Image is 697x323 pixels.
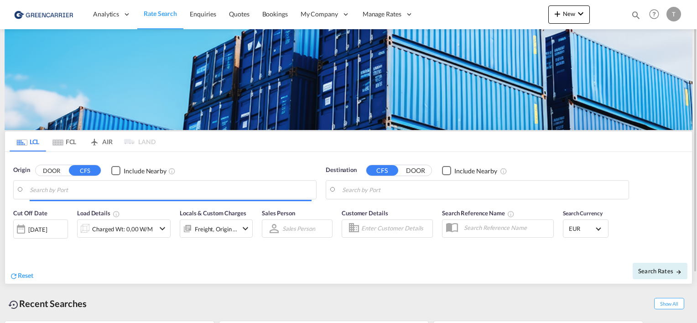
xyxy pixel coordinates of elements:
[113,210,120,218] md-icon: Chargeable Weight
[77,209,120,217] span: Load Details
[646,6,666,23] div: Help
[633,263,687,279] button: Search Ratesicon-arrow-right
[168,167,176,175] md-icon: Unchecked: Ignores neighbouring ports when fetching rates.Checked : Includes neighbouring ports w...
[5,29,692,130] img: GreenCarrierFCL_LCL.png
[13,238,20,250] md-datepicker: Select
[111,166,166,175] md-checkbox: Checkbox No Ink
[366,165,398,176] button: CFS
[442,166,497,175] md-checkbox: Checkbox No Ink
[10,131,46,151] md-tab-item: LCL
[229,10,249,18] span: Quotes
[13,209,47,217] span: Cut Off Date
[18,271,33,279] span: Reset
[180,209,246,217] span: Locals & Custom Charges
[190,10,216,18] span: Enquiries
[36,166,68,176] button: DOOR
[552,8,563,19] md-icon: icon-plus 400-fg
[89,136,100,143] md-icon: icon-airplane
[180,219,253,238] div: Freight Origin Destinationicon-chevron-down
[342,183,624,197] input: Search by Port
[676,269,682,275] md-icon: icon-arrow-right
[46,131,83,151] md-tab-item: FCL
[301,10,338,19] span: My Company
[157,223,168,234] md-icon: icon-chevron-down
[646,6,662,22] span: Help
[262,10,288,18] span: Bookings
[654,298,684,309] span: Show All
[77,219,171,238] div: Charged Wt: 0,00 W/Micon-chevron-down
[500,167,507,175] md-icon: Unchecked: Ignores neighbouring ports when fetching rates.Checked : Includes neighbouring ports w...
[363,10,401,19] span: Manage Rates
[342,209,388,217] span: Customer Details
[93,10,119,19] span: Analytics
[195,223,238,235] div: Freight Origin Destination
[666,7,681,21] div: T
[5,152,692,284] div: Origin DOOR CFS Checkbox No InkUnchecked: Ignores neighbouring ports when fetching rates.Checked ...
[124,167,166,176] div: Include Nearby
[281,222,316,235] md-select: Sales Person
[507,210,515,218] md-icon: Your search will be saved by the below given name
[459,221,553,234] input: Search Reference Name
[552,10,586,17] span: New
[10,131,156,151] md-pagination-wrapper: Use the left and right arrow keys to navigate between tabs
[638,267,682,275] span: Search Rates
[83,131,119,151] md-tab-item: AIR
[442,209,515,217] span: Search Reference Name
[8,299,19,310] md-icon: icon-backup-restore
[69,165,101,176] button: CFS
[10,271,33,281] div: icon-refreshReset
[5,293,90,314] div: Recent Searches
[262,209,295,217] span: Sales Person
[13,219,68,239] div: [DATE]
[568,222,603,235] md-select: Select Currency: € EUREuro
[631,10,641,24] div: icon-magnify
[548,5,590,24] button: icon-plus 400-fgNewicon-chevron-down
[326,166,357,175] span: Destination
[569,224,594,233] span: EUR
[575,8,586,19] md-icon: icon-chevron-down
[454,167,497,176] div: Include Nearby
[30,183,312,197] input: Search by Port
[92,223,153,235] div: Charged Wt: 0,00 W/M
[14,4,75,25] img: 1378a7308afe11ef83610d9e779c6b34.png
[400,166,432,176] button: DOOR
[240,223,251,234] md-icon: icon-chevron-down
[631,10,641,20] md-icon: icon-magnify
[10,272,18,280] md-icon: icon-refresh
[13,166,30,175] span: Origin
[144,10,177,17] span: Rate Search
[361,222,430,235] input: Enter Customer Details
[28,225,47,234] div: [DATE]
[563,210,603,217] span: Search Currency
